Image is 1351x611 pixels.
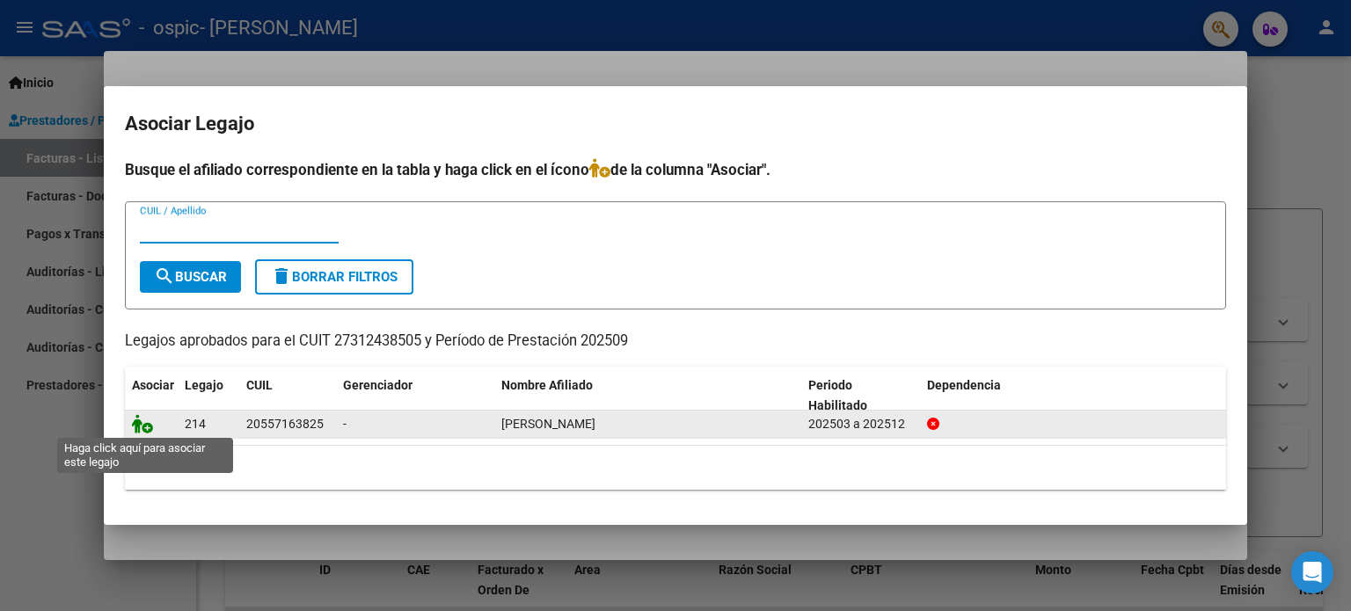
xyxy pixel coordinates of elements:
[1291,551,1333,593] div: Open Intercom Messenger
[125,158,1226,181] h4: Busque el afiliado correspondiente en la tabla y haga click en el ícono de la columna "Asociar".
[255,259,413,295] button: Borrar Filtros
[125,367,178,425] datatable-header-cell: Asociar
[125,446,1226,490] div: 1 registros
[239,367,336,425] datatable-header-cell: CUIL
[185,378,223,392] span: Legajo
[271,269,398,285] span: Borrar Filtros
[501,417,595,431] span: POLIDORO BAUTISTA ARIEL
[808,378,867,412] span: Periodo Habilitado
[271,265,292,287] mat-icon: delete
[920,367,1227,425] datatable-header-cell: Dependencia
[343,378,413,392] span: Gerenciador
[246,378,273,392] span: CUIL
[343,417,347,431] span: -
[140,261,241,293] button: Buscar
[808,414,913,434] div: 202503 a 202512
[178,367,239,425] datatable-header-cell: Legajo
[927,378,1001,392] span: Dependencia
[132,378,174,392] span: Asociar
[154,265,175,287] mat-icon: search
[801,367,920,425] datatable-header-cell: Periodo Habilitado
[185,417,206,431] span: 214
[336,367,494,425] datatable-header-cell: Gerenciador
[494,367,801,425] datatable-header-cell: Nombre Afiliado
[125,331,1226,353] p: Legajos aprobados para el CUIT 27312438505 y Período de Prestación 202509
[246,414,324,434] div: 20557163825
[501,378,593,392] span: Nombre Afiliado
[125,107,1226,141] h2: Asociar Legajo
[154,269,227,285] span: Buscar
